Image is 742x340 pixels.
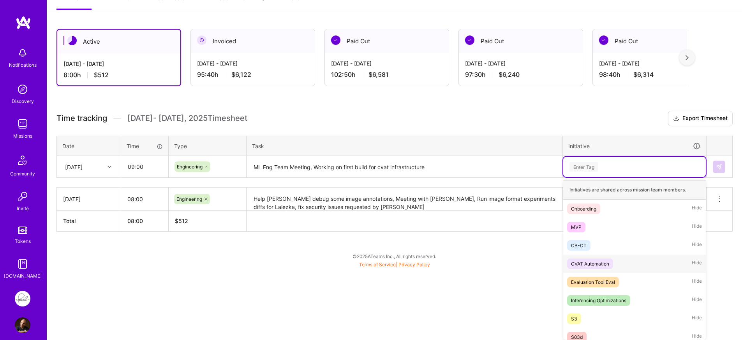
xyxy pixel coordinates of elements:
span: Time tracking [56,113,107,123]
span: Hide [692,259,702,269]
div: Enter Tag [569,161,598,173]
div: [DATE] [63,195,115,203]
div: Tokens [15,237,31,245]
div: Inferencing Optimizations [571,296,626,305]
div: 8:00 h [63,71,174,79]
th: Date [57,136,121,156]
div: [DATE] - [DATE] [331,59,442,67]
img: Invite [15,189,30,204]
img: discovery [15,81,30,97]
span: $6,122 [231,71,251,79]
th: Task [247,136,563,156]
span: $512 [94,71,109,79]
button: Export Timesheet [668,111,733,126]
img: Invoiced [197,35,206,45]
span: Hide [692,240,702,251]
a: Pearl: ML Engineering Team [13,291,32,306]
div: Paid Out [593,29,717,53]
div: [DATE] - [DATE] [599,59,710,67]
div: CB-CT [571,241,587,250]
img: logo [16,16,31,30]
span: | [359,262,430,267]
span: Hide [692,277,702,287]
div: 98:40 h [599,71,710,79]
img: Paid Out [331,35,340,45]
span: Hide [692,313,702,324]
div: [DOMAIN_NAME] [4,272,42,280]
img: Community [13,151,32,170]
div: Paid Out [459,29,583,53]
div: CVAT Automation [571,260,609,268]
div: Community [10,170,35,178]
img: bell [15,45,30,61]
a: Privacy Policy [398,262,430,267]
img: Pearl: ML Engineering Team [15,291,30,306]
span: Hide [692,222,702,232]
span: $ 512 [175,218,188,224]
div: S3 [571,315,577,323]
div: Initiative [568,142,701,151]
span: Hide [692,295,702,306]
div: [DATE] [65,163,83,171]
img: guide book [15,256,30,272]
img: User Avatar [15,317,30,333]
div: Notifications [9,61,37,69]
img: teamwork [15,116,30,132]
img: Active [67,36,77,45]
div: Invoiced [191,29,315,53]
input: HH:MM [122,156,168,177]
th: Type [169,136,247,156]
i: icon Chevron [108,165,111,169]
div: [DATE] - [DATE] [63,60,174,68]
div: Initiatives are shared across mission team members. [563,180,706,200]
span: Engineering [176,196,202,202]
div: Discovery [12,97,34,105]
div: Missions [13,132,32,140]
div: Time [127,142,163,150]
div: © 2025 ATeams Inc., All rights reserved. [47,246,742,266]
span: $6,581 [368,71,389,79]
div: Onboarding [571,205,596,213]
img: Paid Out [465,35,474,45]
textarea: Help [PERSON_NAME] debug some image annotations, Meeting with [PERSON_NAME], Run image format exp... [247,188,562,210]
div: [DATE] - [DATE] [465,59,576,67]
input: HH:MM [121,189,168,209]
a: User Avatar [13,317,32,333]
th: 08:00 [121,211,169,232]
span: Engineering [177,164,203,170]
span: [DATE] - [DATE] , 2025 Timesheet [127,113,247,123]
div: Invite [17,204,29,212]
textarea: ML Eng Team Meeting, Working on first build for cvat infrastructure [247,157,562,177]
span: $6,314 [633,71,654,79]
img: tokens [18,227,27,234]
span: $6,240 [499,71,520,79]
img: Submit [716,164,722,170]
span: Hide [692,204,702,214]
div: 97:30 h [465,71,576,79]
div: MVP [571,223,582,231]
div: 102:50 h [331,71,442,79]
img: right [686,55,689,60]
a: Terms of Service [359,262,396,267]
th: Total [57,211,121,232]
i: icon Download [673,115,679,123]
div: [DATE] - [DATE] [197,59,308,67]
div: Active [57,30,180,53]
img: Paid Out [599,35,608,45]
div: Paid Out [325,29,449,53]
div: Evaluation Tool Eval [571,278,615,286]
div: 95:40 h [197,71,308,79]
